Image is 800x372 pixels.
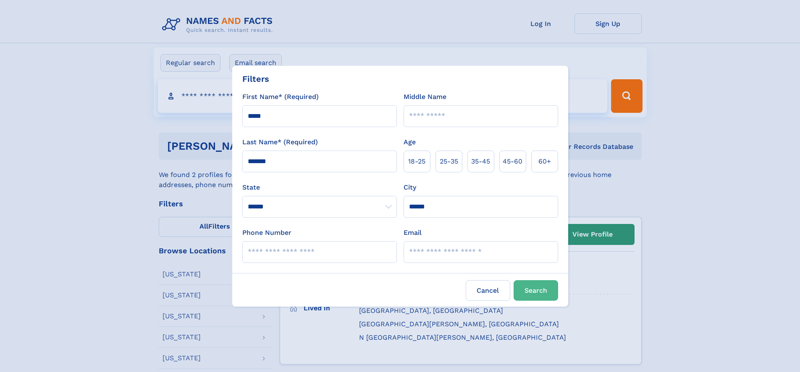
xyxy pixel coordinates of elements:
span: 60+ [538,156,551,166]
label: Cancel [466,280,510,301]
label: First Name* (Required) [242,92,319,102]
button: Search [514,280,558,301]
span: 35‑45 [471,156,490,166]
label: Email [404,228,422,238]
label: State [242,182,397,193]
div: Filters [242,73,269,85]
label: Last Name* (Required) [242,137,318,147]
span: 18‑25 [408,156,425,166]
label: Middle Name [404,92,446,102]
span: 25‑35 [440,156,458,166]
label: Phone Number [242,228,291,238]
label: City [404,182,416,193]
span: 45‑60 [503,156,522,166]
label: Age [404,137,416,147]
